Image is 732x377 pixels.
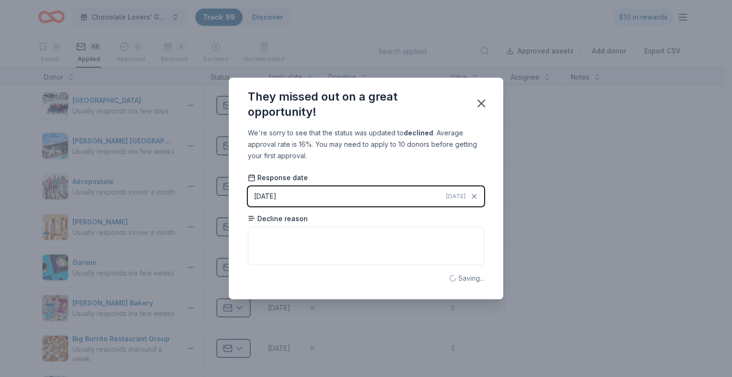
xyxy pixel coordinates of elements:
div: They missed out on a great opportunity! [248,89,463,120]
span: Response date [248,173,308,183]
span: Decline reason [248,214,308,224]
div: [DATE] [254,191,276,202]
span: [DATE] [446,193,466,200]
button: [DATE][DATE] [248,186,484,206]
b: declined [404,129,433,137]
div: We're sorry to see that the status was updated to . Average approval rate is 16%. You may need to... [248,127,484,162]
